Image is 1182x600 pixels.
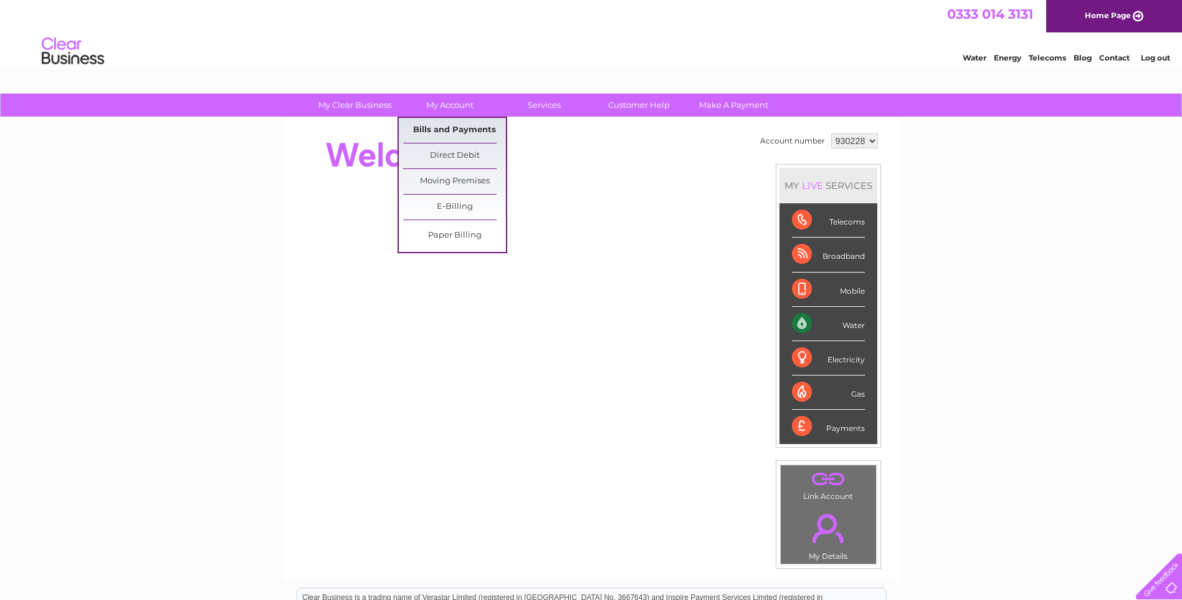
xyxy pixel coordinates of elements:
[303,94,406,117] a: My Clear Business
[947,6,1033,22] a: 0333 014 3131
[403,118,506,143] a: Bills and Payments
[792,238,865,272] div: Broadband
[780,503,877,564] td: My Details
[792,375,865,410] div: Gas
[779,168,877,203] div: MY SERVICES
[41,32,105,70] img: logo.png
[792,273,865,307] div: Mobile
[792,410,865,443] div: Payments
[780,465,877,504] td: Link Account
[1029,53,1066,62] a: Telecoms
[403,169,506,194] a: Moving Premises
[792,307,865,341] div: Water
[682,94,785,117] a: Make A Payment
[1074,53,1092,62] a: Blog
[792,341,865,375] div: Electricity
[1141,53,1170,62] a: Log out
[297,7,886,60] div: Clear Business is a trading name of Verastar Limited (registered in [GEOGRAPHIC_DATA] No. 3667643...
[799,180,826,191] div: LIVE
[588,94,690,117] a: Customer Help
[784,468,873,490] a: .
[403,195,506,220] a: E-Billing
[403,143,506,168] a: Direct Debit
[403,223,506,248] a: Paper Billing
[784,506,873,550] a: .
[757,130,828,152] td: Account number
[994,53,1021,62] a: Energy
[1099,53,1130,62] a: Contact
[792,203,865,238] div: Telecoms
[963,53,986,62] a: Water
[493,94,596,117] a: Services
[398,94,501,117] a: My Account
